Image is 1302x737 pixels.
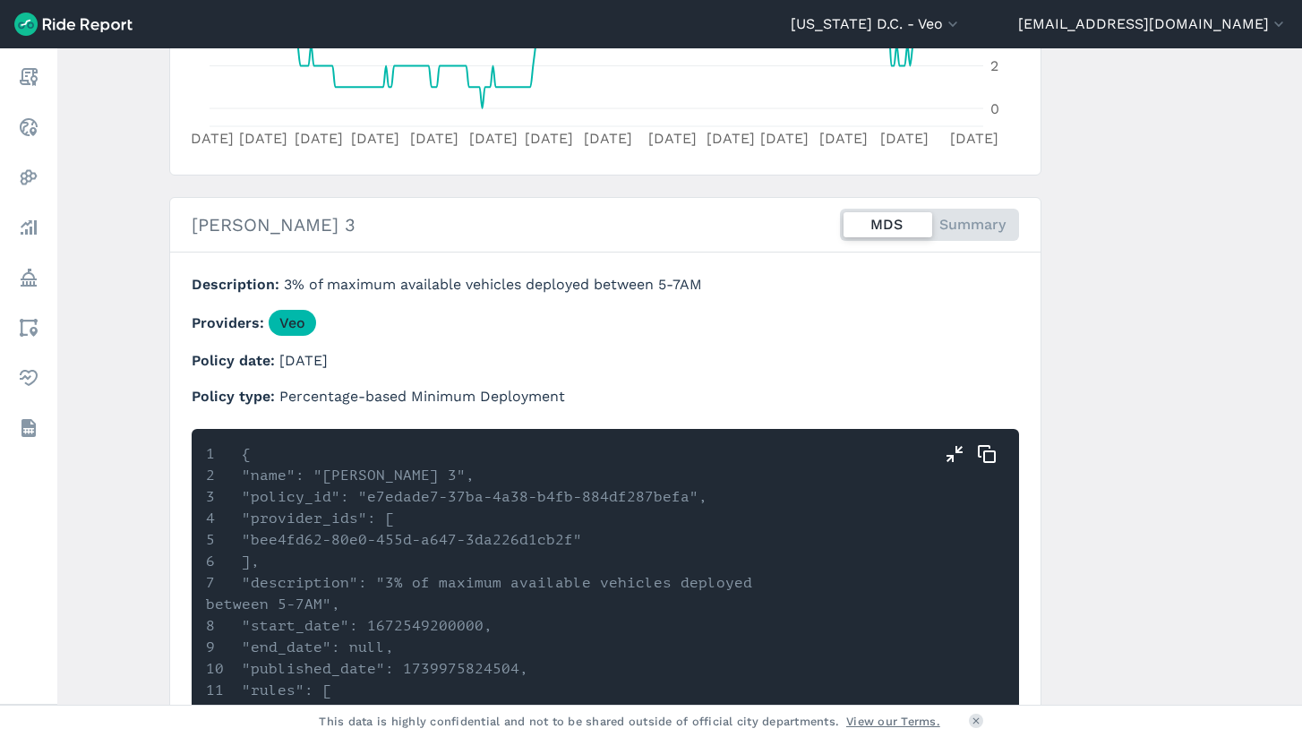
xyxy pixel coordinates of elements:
a: Report [13,61,45,93]
a: Veo [269,310,316,336]
tspan: [DATE] [525,130,573,147]
span: 3% of maximum available vehicles deployed between 5-7AM [284,276,702,293]
li: "published_date": 1739975824504, [206,658,806,680]
li: "policy_id": "e7edade7-37ba-4a38-b4fb-884df287befa", [206,486,806,508]
li: "end_date": null, [206,637,806,658]
tspan: [DATE] [469,130,518,147]
li: "name": "[PERSON_NAME] 3", [206,465,806,486]
li: "start_date": 1672549200000, [206,615,806,637]
tspan: [DATE] [880,130,929,147]
li: "description": "3% of maximum available vehicles deployed between 5-7AM", [206,572,806,615]
tspan: [DATE] [950,130,998,147]
tspan: [DATE] [707,130,755,147]
a: Health [13,362,45,394]
a: Heatmaps [13,161,45,193]
span: Percentage-based Minimum Deployment [279,388,565,405]
tspan: [DATE] [760,130,809,147]
tspan: [DATE] [295,130,343,147]
tspan: [DATE] [410,130,458,147]
a: Datasets [13,412,45,444]
span: [DATE] [279,352,328,369]
img: Ride Report [14,13,133,36]
a: Areas [13,312,45,344]
li: ], [206,551,806,572]
tspan: 2 [990,57,998,74]
span: Policy type [192,388,279,405]
h2: [PERSON_NAME] 3 [192,211,355,238]
tspan: [DATE] [351,130,399,147]
li: { [206,443,806,465]
a: View our Terms. [846,713,940,730]
li: "rules": [ [206,680,806,701]
tspan: [DATE] [239,130,287,147]
tspan: [DATE] [584,130,632,147]
a: Realtime [13,111,45,143]
li: "bee4fd62-80e0-455d-a647-3da226d1cb2f" [206,529,806,551]
li: "provider_ids": [ [206,508,806,529]
button: [US_STATE] D.C. - Veo [791,13,962,35]
span: Providers [192,314,269,331]
span: Policy date [192,352,279,369]
a: Policy [13,261,45,294]
span: Description [192,276,284,293]
button: [EMAIL_ADDRESS][DOMAIN_NAME] [1018,13,1288,35]
li: { [206,701,806,723]
tspan: [DATE] [819,130,868,147]
tspan: [DATE] [185,130,234,147]
tspan: [DATE] [648,130,697,147]
a: Analyze [13,211,45,244]
tspan: 0 [990,100,999,117]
